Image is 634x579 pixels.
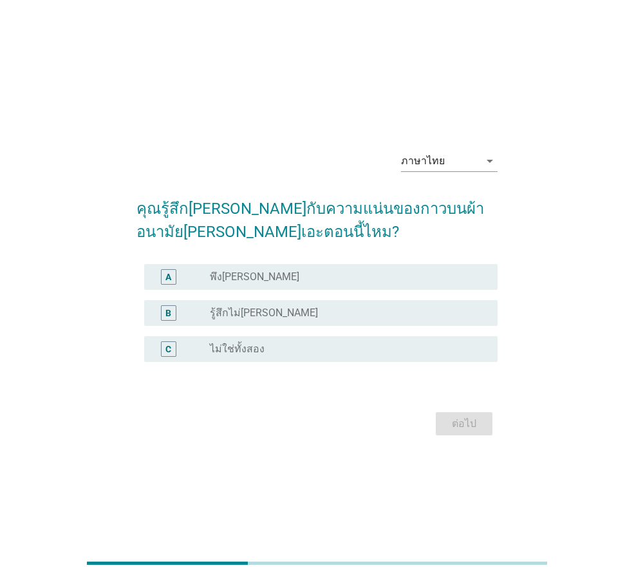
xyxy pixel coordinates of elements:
label: ไม่ใช่ทั้งสอง [210,343,265,356]
h2: คุณรู้สึก[PERSON_NAME]กับความแน่นของกาวบนผ้าอนามัย[PERSON_NAME]เอะตอนนี้ไหม? [136,184,498,243]
label: รู้สึกไม่[PERSON_NAME] [210,307,318,319]
div: C [165,342,171,356]
div: B [165,306,171,319]
i: arrow_drop_down [482,153,498,169]
div: ภาษาไทย [401,155,445,167]
label: พึง[PERSON_NAME] [210,271,299,283]
div: A [165,270,171,283]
